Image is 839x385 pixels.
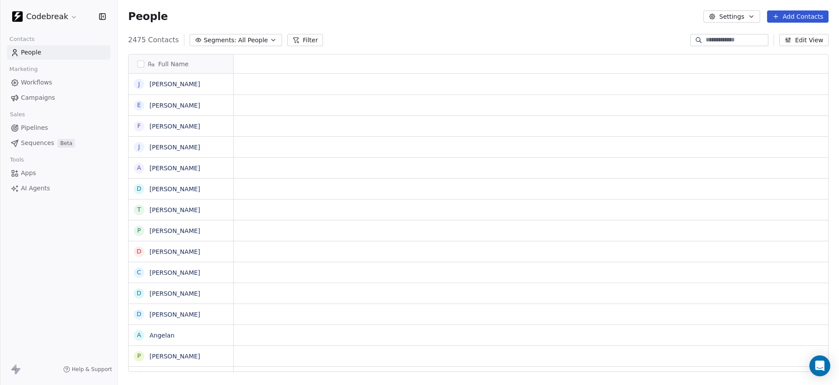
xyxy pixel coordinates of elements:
button: Codebreak [10,9,79,24]
a: [PERSON_NAME] [149,227,200,234]
a: [PERSON_NAME] [149,269,200,276]
span: Workflows [21,78,52,87]
button: Edit View [779,34,829,46]
button: Filter [287,34,323,46]
span: Codebreak [26,11,68,22]
span: People [21,48,41,57]
div: F [137,122,141,131]
a: [PERSON_NAME] [149,102,200,109]
a: [PERSON_NAME] [149,123,200,130]
span: Help & Support [72,366,112,373]
span: Segments: [204,36,236,45]
span: Marketing [6,63,41,76]
div: T [137,205,141,214]
button: Add Contacts [767,10,829,23]
div: Open Intercom Messenger [809,355,830,376]
a: [PERSON_NAME] [149,186,200,192]
span: AI Agents [21,184,50,193]
span: Full Name [158,60,189,68]
span: Sequences [21,138,54,148]
a: Apps [7,166,110,180]
span: 2475 Contacts [128,35,179,45]
a: Pipelines [7,121,110,135]
div: D [137,289,142,298]
span: Pipelines [21,123,48,132]
a: [PERSON_NAME] [149,311,200,318]
a: People [7,45,110,60]
a: [PERSON_NAME] [149,206,200,213]
div: P [137,226,141,235]
img: Codebreak_Favicon.png [12,11,23,22]
span: Beta [58,139,75,148]
span: Tools [6,153,27,166]
a: Angelan [149,332,174,339]
a: [PERSON_NAME] [149,290,200,297]
a: [PERSON_NAME] [149,248,200,255]
a: [PERSON_NAME] [149,81,200,88]
div: A [137,163,141,172]
a: Workflows [7,75,110,90]
span: Campaigns [21,93,55,102]
div: P [137,351,141,361]
a: Help & Support [63,366,112,373]
a: Campaigns [7,91,110,105]
a: SequencesBeta [7,136,110,150]
div: D [137,310,142,319]
a: [PERSON_NAME] [149,165,200,172]
div: Full Name [129,54,233,73]
span: People [128,10,168,23]
span: Apps [21,169,36,178]
span: All People [238,36,268,45]
div: grid [129,74,234,372]
button: Settings [703,10,760,23]
div: A [137,331,141,340]
a: [PERSON_NAME] [149,144,200,151]
a: AI Agents [7,181,110,196]
div: D [137,247,142,256]
div: J [138,80,140,89]
div: E [137,101,141,110]
a: [PERSON_NAME] [149,353,200,360]
div: C [137,268,141,277]
span: Contacts [6,33,38,46]
div: J [138,142,140,152]
span: Sales [6,108,29,121]
div: D [137,184,142,193]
